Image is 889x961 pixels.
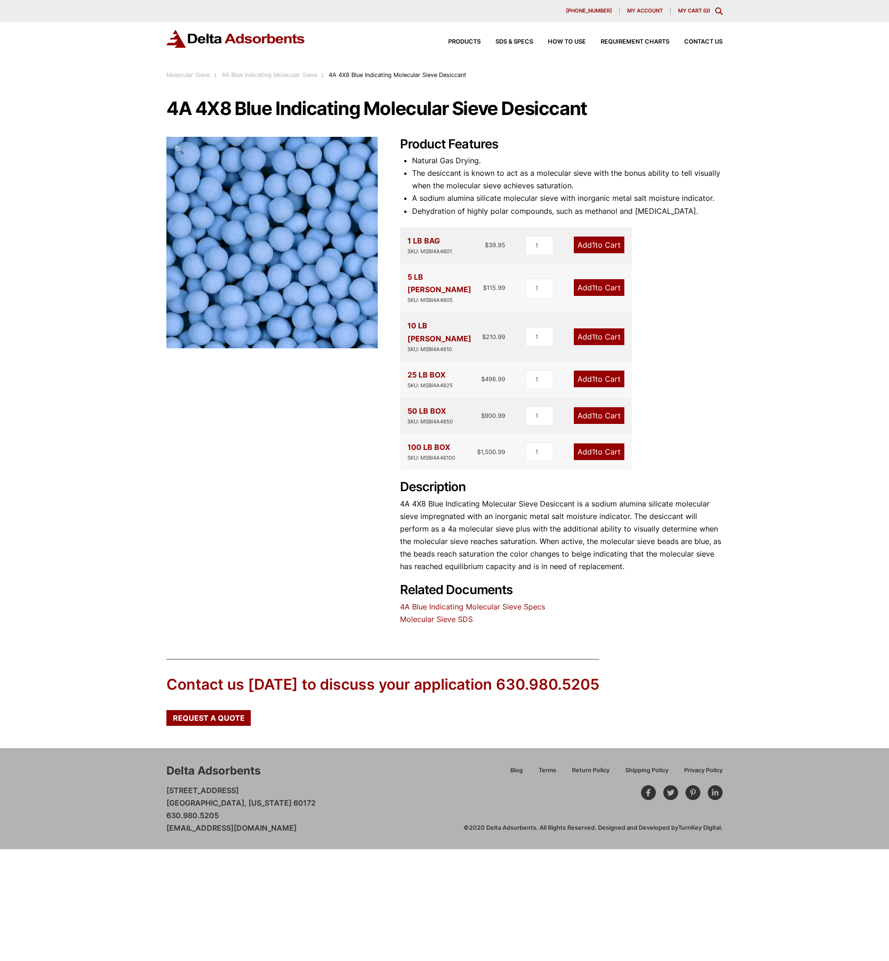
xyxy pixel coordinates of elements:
[592,283,595,292] span: 1
[483,284,505,291] bdi: 115.99
[574,371,624,387] a: Add1to Cart
[592,411,595,420] span: 1
[407,441,455,462] div: 100 LB BOX
[482,333,505,340] bdi: 210.99
[166,710,251,726] a: Request a Quote
[166,784,316,835] p: [STREET_ADDRESS] [GEOGRAPHIC_DATA], [US_STATE] 60172 630.980.5205
[566,8,612,13] span: [PHONE_NUMBER]
[676,765,723,782] a: Privacy Policy
[166,674,599,695] div: Contact us [DATE] to discuss your application 630.980.5205
[482,333,486,340] span: $
[481,375,505,383] bdi: 498.99
[433,39,481,45] a: Products
[400,615,473,624] a: Molecular Sieve SDS
[407,296,483,305] div: SKU: MSBI4A4805
[166,237,378,246] a: 4A 4X8 Blue Indicating Molecular Sieve Desiccant
[502,765,531,782] a: Blog
[481,375,485,383] span: $
[559,7,620,15] a: [PHONE_NUMBER]
[400,498,723,573] p: 4A 4X8 Blue Indicating Molecular Sieve Desiccant is a sodium alumina silicate molecular sieve imp...
[215,71,216,78] span: :
[531,765,564,782] a: Terms
[705,7,708,14] span: 0
[166,71,210,78] a: Molecular Sieve
[574,279,624,296] a: Add1to Cart
[539,768,556,774] span: Terms
[407,369,453,390] div: 25 LB BOX
[574,407,624,424] a: Add1to Cart
[592,374,595,384] span: 1
[477,448,481,455] span: $
[166,99,723,118] h1: 4A 4X8 Blue Indicating Molecular Sieve Desiccant
[400,602,545,611] a: 4A Blue Indicating Molecular Sieve Specs
[592,447,595,456] span: 1
[481,412,505,419] bdi: 900.99
[485,241,489,249] span: $
[166,823,297,833] a: [EMAIL_ADDRESS][DOMAIN_NAME]
[483,284,487,291] span: $
[620,7,671,15] a: My account
[174,144,184,154] span: 🔍
[715,7,723,15] div: Toggle Modal Content
[400,137,723,152] h2: Product Features
[407,320,482,353] div: 10 LB [PERSON_NAME]
[173,714,245,722] span: Request a Quote
[166,30,305,48] img: Delta Adsorbents
[407,454,455,462] div: SKU: MSBI4A48100
[448,39,481,45] span: Products
[329,71,466,78] span: 4A 4X8 Blue Indicating Molecular Sieve Desiccant
[166,137,192,162] a: View full-screen image gallery
[407,405,453,426] div: 50 LB BOX
[617,765,676,782] a: Shipping Policy
[574,237,624,253] a: Add1to Cart
[564,765,617,782] a: Return Policy
[166,137,378,348] img: 4A 4X8 Blue Indicating Molecular Sieve Desiccant
[481,412,485,419] span: $
[407,417,453,426] div: SKU: MSBI4A4850
[464,824,723,832] div: ©2020 Delta Adsorbents. All Rights Reserved. Designed and Developed by .
[166,763,260,779] div: Delta Adsorbents
[485,241,505,249] bdi: 39.95
[322,71,324,78] span: :
[684,39,723,45] span: Contact Us
[412,167,723,192] li: The desiccant is known to act as a molecular sieve with the bonus ability to tell visually when t...
[574,443,624,460] a: Add1to Cart
[477,448,505,455] bdi: 1,500.99
[684,768,723,774] span: Privacy Policy
[548,39,586,45] span: How to Use
[592,332,595,341] span: 1
[586,39,669,45] a: Requirement Charts
[407,381,453,390] div: SKU: MSBI4A4825
[481,39,533,45] a: SDS & SPECS
[495,39,533,45] span: SDS & SPECS
[407,235,452,256] div: 1 LB BAG
[412,154,723,167] li: Natural Gas Drying.
[678,7,710,14] a: My Cart (0)
[669,39,723,45] a: Contact Us
[625,768,668,774] span: Shipping Policy
[510,768,523,774] span: Blog
[533,39,586,45] a: How to Use
[407,247,452,256] div: SKU: MSBI4A4801
[678,824,721,831] a: TurnKey Digital
[627,8,663,13] span: My account
[592,240,595,250] span: 1
[407,271,483,305] div: 5 LB [PERSON_NAME]
[407,345,482,354] div: SKU: MSBI4A4810
[222,71,317,78] a: 4A Blue Indicating Molecular Sieve
[601,39,669,45] span: Requirement Charts
[412,192,723,205] li: A sodium alumina silicate molecular sieve with inorganic metal salt moisture indicator.
[400,480,723,495] h2: Description
[574,328,624,345] a: Add1to Cart
[572,768,610,774] span: Return Policy
[412,205,723,218] li: Dehydration of highly polar compounds, such as methanol and [MEDICAL_DATA].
